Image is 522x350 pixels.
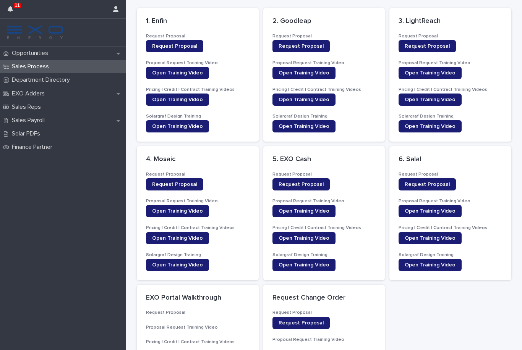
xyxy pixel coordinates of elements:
[279,320,324,326] span: Request Proposal
[146,87,250,93] h3: Pricing | Credit | Contract Training Videos
[146,339,250,345] h3: Pricing | Credit | Contract Training Videos
[405,262,456,268] span: Open Training Video
[272,94,336,106] a: Open Training Video
[279,235,329,241] span: Open Training Video
[279,208,329,214] span: Open Training Video
[6,25,64,40] img: FKS5r6ZBThi8E5hshIGi
[405,208,456,214] span: Open Training Video
[399,94,462,106] a: Open Training Video
[152,97,203,102] span: Open Training Video
[279,70,329,76] span: Open Training Video
[152,235,203,241] span: Open Training Video
[272,87,376,93] h3: Pricing | Credit | Contract Training Videos
[152,262,203,268] span: Open Training Video
[146,205,209,217] a: Open Training Video
[399,40,456,52] a: Request Proposal
[272,205,336,217] a: Open Training Video
[399,113,502,119] h3: Solargraf Design Training
[263,146,385,280] a: 5. EXO CashRequest ProposalRequest ProposalProposal Request Training VideoOpen Training VideoPric...
[279,44,324,49] span: Request Proposal
[9,50,54,57] p: Opportunities
[272,317,330,329] a: Request Proposal
[272,259,336,271] a: Open Training Video
[146,171,250,177] h3: Request Proposal
[399,259,462,271] a: Open Training Video
[399,17,502,26] p: 3. LightReach
[9,103,47,111] p: Sales Reps
[389,8,511,142] a: 3. LightReachRequest ProposalRequest ProposalProposal Request Training VideoOpen Training VideoPr...
[399,67,462,79] a: Open Training Video
[399,60,502,66] h3: Proposal Request Training Video
[146,60,250,66] h3: Proposal Request Training Video
[146,178,203,190] a: Request Proposal
[399,171,502,177] h3: Request Proposal
[399,225,502,231] h3: Pricing | Credit | Contract Training Videos
[405,182,450,187] span: Request Proposal
[272,232,336,244] a: Open Training Video
[399,198,502,204] h3: Proposal Request Training Video
[9,76,76,84] p: Department Directory
[399,232,462,244] a: Open Training Video
[137,146,259,280] a: 4. MosaicRequest ProposalRequest ProposalProposal Request Training VideoOpen Training VideoPricin...
[146,120,209,132] a: Open Training Video
[8,5,18,18] div: 11
[272,33,376,39] h3: Request Proposal
[272,40,330,52] a: Request Proposal
[15,3,20,8] p: 11
[146,310,250,316] h3: Request Proposal
[152,208,203,214] span: Open Training Video
[137,8,259,142] a: 1. EnfinRequest ProposalRequest ProposalProposal Request Training VideoOpen Training VideoPricing...
[389,146,511,280] a: 6. SalalRequest ProposalRequest ProposalProposal Request Training VideoOpen Training VideoPricing...
[146,294,250,302] p: EXO Portal Walkthrough
[405,124,456,129] span: Open Training Video
[146,225,250,231] h3: Pricing | Credit | Contract Training Videos
[405,70,456,76] span: Open Training Video
[272,178,330,190] a: Request Proposal
[405,235,456,241] span: Open Training Video
[399,87,502,93] h3: Pricing | Credit | Contract Training Videos
[399,205,462,217] a: Open Training Video
[9,90,51,97] p: EXO Adders
[272,17,376,26] p: 2. Goodleap
[146,33,250,39] h3: Request Proposal
[272,60,376,66] h3: Proposal Request Training Video
[146,113,250,119] h3: Solargraf Design Training
[9,144,58,151] p: Finance Partner
[9,130,46,137] p: Solar PDFs
[152,44,197,49] span: Request Proposal
[272,113,376,119] h3: Solargraf Design Training
[279,124,329,129] span: Open Training Video
[146,40,203,52] a: Request Proposal
[399,252,502,258] h3: Solargraf Design Training
[272,310,376,316] h3: Request Proposal
[146,324,250,331] h3: Proposal Request Training Video
[272,294,376,302] p: Request Change Order
[272,337,376,343] h3: Proposal Request Training Video
[146,198,250,204] h3: Proposal Request Training Video
[405,44,450,49] span: Request Proposal
[272,171,376,177] h3: Request Proposal
[399,178,456,190] a: Request Proposal
[146,232,209,244] a: Open Training Video
[272,155,376,164] p: 5. EXO Cash
[399,33,502,39] h3: Request Proposal
[146,252,250,258] h3: Solargraf Design Training
[279,262,329,268] span: Open Training Video
[272,120,336,132] a: Open Training Video
[263,8,385,142] a: 2. GoodleapRequest ProposalRequest ProposalProposal Request Training VideoOpen Training VideoPric...
[9,117,51,124] p: Sales Payroll
[405,97,456,102] span: Open Training Video
[272,252,376,258] h3: Solargraf Design Training
[146,17,250,26] p: 1. Enfin
[279,97,329,102] span: Open Training Video
[272,225,376,231] h3: Pricing | Credit | Contract Training Videos
[9,63,55,70] p: Sales Process
[399,120,462,132] a: Open Training Video
[152,124,203,129] span: Open Training Video
[272,67,336,79] a: Open Training Video
[146,94,209,106] a: Open Training Video
[399,155,502,164] p: 6. Salal
[279,182,324,187] span: Request Proposal
[152,70,203,76] span: Open Training Video
[146,67,209,79] a: Open Training Video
